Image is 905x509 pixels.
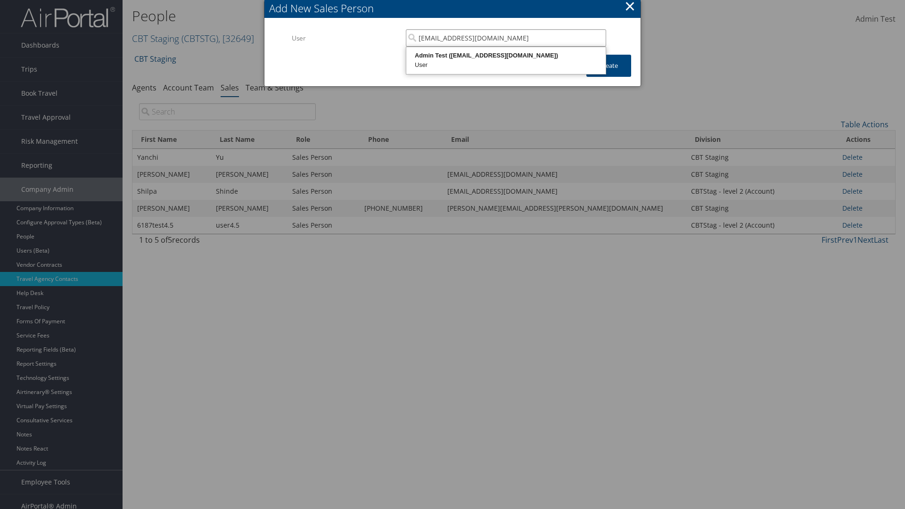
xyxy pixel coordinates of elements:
label: User [292,29,399,47]
input: Search Users [406,29,606,47]
div: Admin Test ([EMAIL_ADDRESS][DOMAIN_NAME]) [408,51,604,60]
div: Add New Sales Person [269,1,641,16]
div: User [408,60,604,70]
button: Create [586,55,631,77]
